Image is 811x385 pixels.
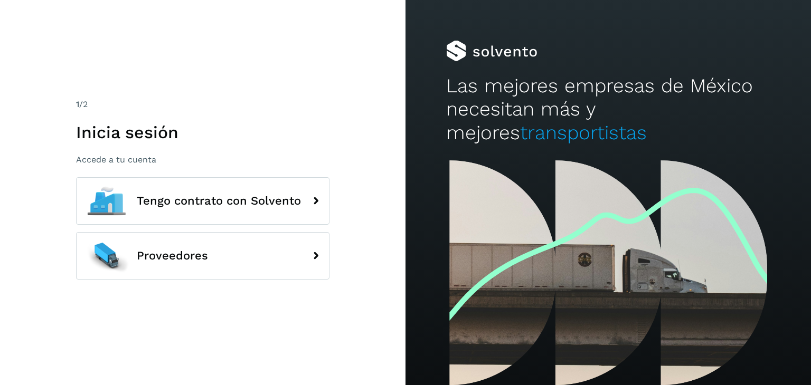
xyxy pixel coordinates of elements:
div: /2 [76,98,329,111]
span: Tengo contrato con Solvento [137,195,301,207]
h2: Las mejores empresas de México necesitan más y mejores [446,74,770,145]
button: Proveedores [76,232,329,280]
span: transportistas [520,121,647,144]
span: Proveedores [137,249,208,262]
p: Accede a tu cuenta [76,155,329,165]
button: Tengo contrato con Solvento [76,177,329,225]
h1: Inicia sesión [76,122,329,142]
span: 1 [76,99,79,109]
